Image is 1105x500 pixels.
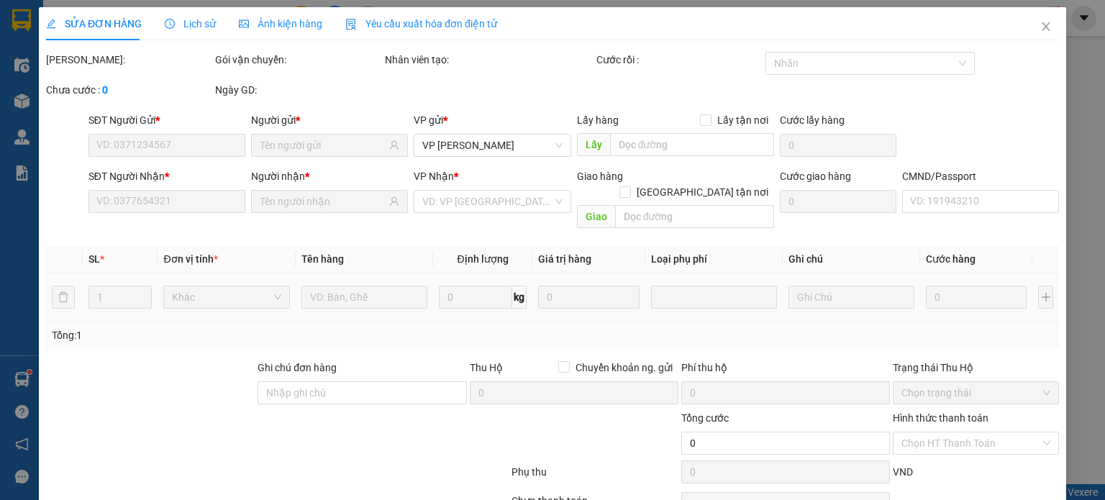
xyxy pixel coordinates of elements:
label: Hình thức thanh toán [893,412,988,424]
span: Lấy hàng [576,114,618,126]
button: Close [1026,7,1066,47]
input: Tên người nhận [260,194,386,209]
input: 0 [926,286,1027,309]
span: clock-circle [165,19,175,29]
span: Định lượng [457,253,508,265]
input: Ghi Chú [788,286,914,309]
span: Cước hàng [926,253,976,265]
span: Giá trị hàng [538,253,591,265]
span: Lấy [576,133,609,156]
div: Nhân viên tạo: [385,52,594,68]
div: Phụ thu [510,464,679,489]
span: kg [512,286,527,309]
th: Loại phụ phí [645,245,783,273]
span: Tổng cước [681,412,729,424]
span: edit [46,19,56,29]
div: Cước rồi : [596,52,763,68]
button: plus [1038,286,1053,309]
label: Cước lấy hàng [780,114,845,126]
span: SL [88,253,100,265]
span: user [389,140,399,150]
div: SĐT Người Nhận [88,168,245,184]
span: Giao [576,205,614,228]
span: VP Hoàng Văn Thụ [422,135,562,156]
div: [PERSON_NAME]: [46,52,212,68]
label: Cước giao hàng [780,171,851,182]
div: Ngày GD: [215,82,381,98]
div: Người gửi [251,112,408,128]
span: Lịch sử [165,18,216,29]
input: VD: Bàn, Ghế [301,286,427,309]
div: CMND/Passport [902,168,1059,184]
div: SĐT Người Gửi [88,112,245,128]
th: Ghi chú [783,245,920,273]
div: Trạng thái Thu Hộ [893,360,1059,376]
div: Gói vận chuyển: [215,52,381,68]
span: Tên hàng [301,253,343,265]
span: Chuyển khoản ng. gửi [570,360,678,376]
span: picture [239,19,249,29]
span: VP Nhận [414,171,454,182]
div: Phí thu hộ [681,360,890,381]
span: Yêu cầu xuất hóa đơn điện tử [345,18,497,29]
span: user [389,196,399,206]
div: Chưa cước : [46,82,212,98]
input: Cước giao hàng [780,190,896,213]
input: Dọc đường [614,205,774,228]
span: close [1040,21,1052,32]
div: Người nhận [251,168,408,184]
input: Cước lấy hàng [780,134,896,157]
input: 0 [538,286,639,309]
input: Tên người gửi [260,137,386,153]
b: 0 [102,84,108,96]
div: VP gửi [414,112,570,128]
label: Ghi chú đơn hàng [258,362,337,373]
input: Ghi chú đơn hàng [258,381,466,404]
input: Dọc đường [609,133,774,156]
span: Thu Hộ [469,362,502,373]
div: Tổng: 1 [52,327,427,343]
span: Lấy tận nơi [711,112,774,128]
span: Ảnh kiện hàng [239,18,322,29]
span: [GEOGRAPHIC_DATA] tận nơi [631,184,774,200]
img: icon [345,19,357,30]
span: Đơn vị tính [163,253,217,265]
button: delete [52,286,75,309]
span: SỬA ĐƠN HÀNG [46,18,142,29]
span: Chọn trạng thái [901,382,1050,404]
span: VND [893,466,913,478]
span: Giao hàng [576,171,622,182]
span: Khác [172,286,281,308]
